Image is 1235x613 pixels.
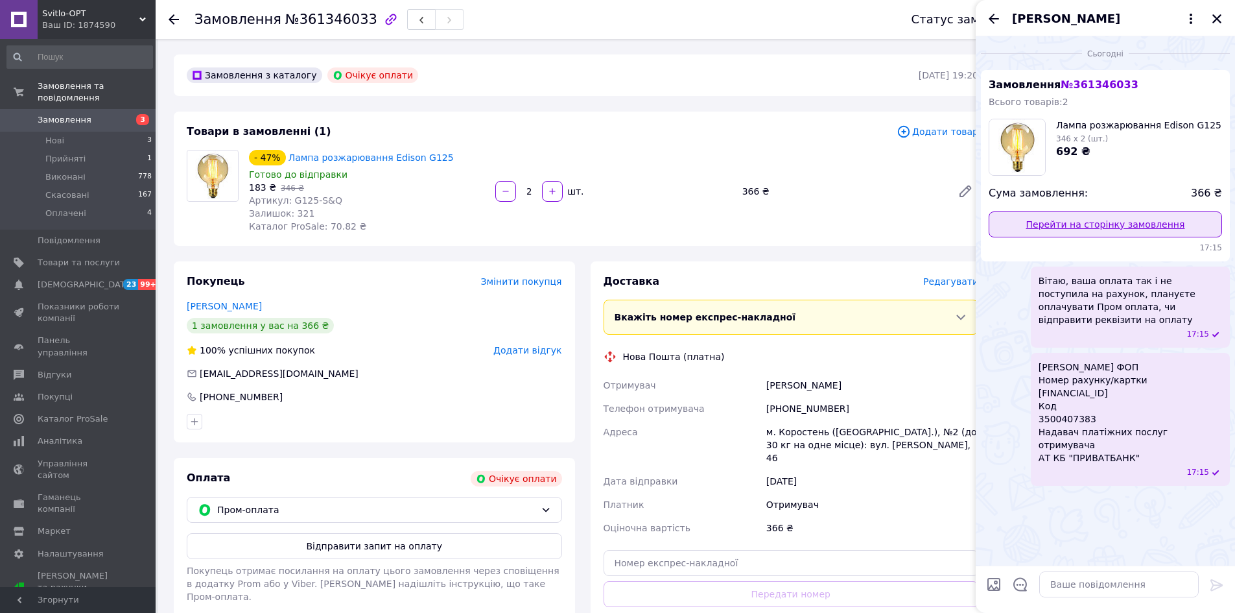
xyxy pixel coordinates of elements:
span: Покупці [38,391,73,403]
span: [PERSON_NAME] [1012,10,1120,27]
div: [DATE] [764,470,981,493]
span: 692 ₴ [1056,145,1090,158]
span: 4 [147,208,152,219]
span: 346 x 2 (шт.) [1056,134,1108,143]
span: 3 [136,114,149,125]
button: Відправити запит на оплату [187,533,562,559]
span: Скасовані [45,189,89,201]
span: 183 ₴ [249,182,276,193]
div: Нова Пошта (платна) [620,350,728,363]
span: 3 [147,135,152,147]
span: 366 ₴ [1191,186,1222,201]
span: Артикул: G125-S&Q [249,195,342,206]
div: Повернутися назад [169,13,179,26]
span: 346 ₴ [281,184,304,193]
span: Налаштування [38,548,104,560]
div: успішних покупок [187,344,315,357]
span: Доставка [604,275,660,287]
span: 100% [200,345,226,355]
div: Ваш ID: 1874590 [42,19,156,31]
span: Панель управління [38,335,120,358]
div: Замовлення з каталогу [187,67,322,83]
span: Управління сайтом [38,458,120,481]
span: Вкажіть номер експрес-накладної [615,312,796,322]
span: Повідомлення [38,235,100,246]
span: Svitlo-OPT [42,8,139,19]
span: Маркет [38,525,71,537]
span: Виконані [45,171,86,183]
div: Очікує оплати [471,471,562,487]
span: 17:15 12.09.2025 [1186,329,1209,340]
span: Отримувач [604,380,656,391]
span: Каталог ProSale [38,413,108,425]
span: Залишок: 321 [249,208,314,219]
span: Вітаю, ваша оплата так і не поступила на рахунок, плануєте оплачувати Пром оплата, чи відправити ... [1039,274,1222,326]
span: Дата відправки [604,476,678,487]
span: Редагувати [923,276,978,287]
span: 778 [138,171,152,183]
button: Назад [986,11,1002,27]
span: 23 [123,279,138,290]
span: Замовлення [989,78,1138,91]
span: Додати відгук [493,345,561,355]
img: Лампа розжарювання Edison G125 [187,150,238,201]
div: Отримувач [764,493,981,516]
span: Прийняті [45,153,86,165]
span: [PERSON_NAME] та рахунки [38,570,120,606]
span: Замовлення [194,12,281,27]
span: Замовлення та повідомлення [38,80,156,104]
span: Відгуки [38,369,71,381]
input: Номер експрес-накладної [604,550,979,576]
div: [PERSON_NAME] [764,374,981,397]
span: Додати товар [897,125,978,139]
div: шт. [564,185,585,198]
span: 99+ [138,279,159,290]
span: Каталог ProSale: 70.82 ₴ [249,221,366,232]
span: Сьогодні [1082,49,1129,60]
span: Лампа розжарювання Edison G125 [1056,119,1221,132]
span: Телефон отримувача [604,403,705,414]
img: 6220548575_w100_h100_lampa-nakalivaniya-edisona.jpg [989,119,1045,175]
div: 366 ₴ [737,182,947,200]
a: Редагувати [952,178,978,204]
div: [PHONE_NUMBER] [764,397,981,420]
span: Готово до відправки [249,169,347,180]
div: Очікує оплати [327,67,419,83]
span: Нові [45,135,64,147]
span: 1 [147,153,152,165]
span: Оплачені [45,208,86,219]
span: Товари в замовленні (1) [187,125,331,138]
span: Покупець отримає посилання на оплату цього замовлення через сповіщення в додатку Prom або у Viber... [187,566,559,602]
a: [PERSON_NAME] [187,301,262,311]
div: 366 ₴ [764,516,981,540]
div: [PHONE_NUMBER] [198,391,284,403]
div: м. Коростень ([GEOGRAPHIC_DATA].), №2 (до 30 кг на одне місце): вул. [PERSON_NAME], 46 [764,420,981,470]
button: Закрити [1209,11,1225,27]
span: Аналітика [38,435,82,447]
span: Адреса [604,427,638,437]
span: [DEMOGRAPHIC_DATA] [38,279,134,291]
span: 17:15 12.09.2025 [1186,467,1209,478]
span: №361346033 [285,12,377,27]
span: Змінити покупця [481,276,562,287]
button: Відкрити шаблони відповідей [1012,576,1029,593]
a: Перейти на сторінку замовлення [989,211,1222,237]
div: Статус замовлення [912,13,1031,26]
span: 167 [138,189,152,201]
span: Гаманець компанії [38,492,120,515]
div: 12.09.2025 [981,47,1230,60]
span: Замовлення [38,114,91,126]
span: Всього товарів: 2 [989,97,1068,107]
span: Оплата [187,472,230,484]
span: Покупець [187,275,245,287]
span: Показники роботи компанії [38,301,120,324]
span: [EMAIL_ADDRESS][DOMAIN_NAME] [200,368,359,379]
input: Пошук [6,45,153,69]
span: Оціночна вартість [604,523,690,533]
span: Платник [604,499,644,510]
button: [PERSON_NAME] [1012,10,1199,27]
div: - 47% [249,150,286,165]
span: Пром-оплата [217,503,535,517]
span: [PERSON_NAME] ФОП Номер рахунку/картки [FINANCIAL_ID] Код 3500407383 Надавач платіжних послуг отр... [1039,361,1222,464]
div: 1 замовлення у вас на 366 ₴ [187,318,334,333]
